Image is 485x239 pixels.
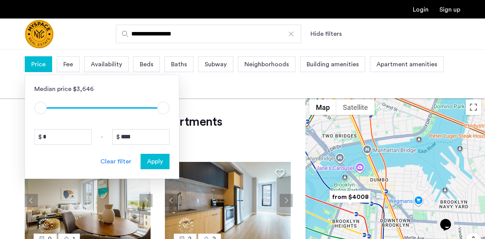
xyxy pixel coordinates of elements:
[244,60,289,69] span: Neighborhoods
[157,102,170,114] span: ngx-slider-max
[376,60,437,69] span: Apartment amenities
[310,29,342,39] button: Show or hide filters
[439,7,460,13] a: Registration
[31,60,46,69] span: Price
[116,25,301,43] input: Apartment Search
[34,129,92,145] input: Price from
[63,60,73,69] span: Fee
[147,157,163,166] span: Apply
[34,107,170,109] ngx-slider: ngx-slider
[307,60,359,69] span: Building amenities
[437,208,462,231] iframe: chat widget
[101,132,103,141] span: -
[34,102,47,114] span: ngx-slider
[25,20,54,49] a: Cazamio Logo
[140,60,153,69] span: Beds
[205,60,227,69] span: Subway
[100,157,131,166] div: Clear filter
[34,84,170,94] div: Median price $3,646
[112,129,170,145] input: Price to
[171,60,187,69] span: Baths
[91,60,122,69] span: Availability
[413,7,429,13] a: Login
[25,20,54,49] img: logo
[141,154,170,169] button: button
